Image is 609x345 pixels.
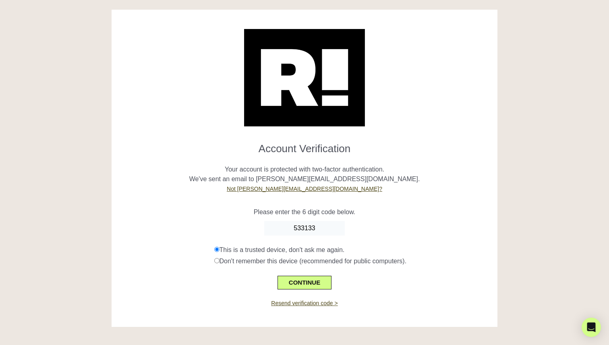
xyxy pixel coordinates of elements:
[227,186,382,192] a: Not [PERSON_NAME][EMAIL_ADDRESS][DOMAIN_NAME]?
[214,256,492,266] div: Don't remember this device (recommended for public computers).
[244,29,365,126] img: Retention.com
[118,136,491,155] h1: Account Verification
[271,300,338,306] a: Resend verification code >
[264,221,345,236] input: Enter Code
[118,155,491,194] p: Your account is protected with two-factor authentication. We've sent an email to [PERSON_NAME][EM...
[582,318,601,337] div: Open Intercom Messenger
[278,276,331,289] button: CONTINUE
[118,207,491,217] p: Please enter the 6 digit code below.
[214,245,492,255] div: This is a trusted device, don't ask me again.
